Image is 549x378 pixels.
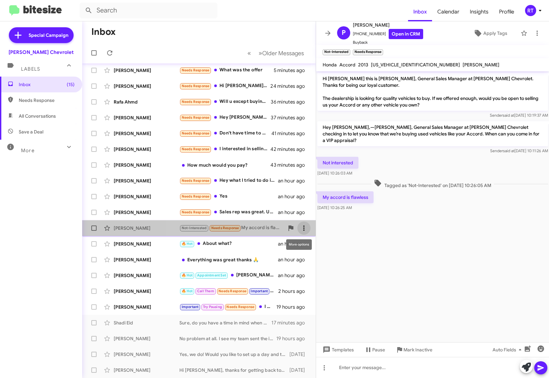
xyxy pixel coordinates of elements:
div: 41 minutes ago [271,130,310,137]
span: [US_VEHICLE_IDENTIFICATION_NUMBER] [371,62,460,68]
span: Needs Response [226,305,254,309]
div: [PERSON_NAME] [114,162,179,168]
span: Needs Response [182,84,210,88]
span: [PHONE_NUMBER] [353,29,423,39]
div: Hi [PERSON_NAME]. Visit was fine. Didn't really get what I was looking for [179,82,271,90]
span: Not-Interested [182,226,207,230]
div: Shadi Eid [114,319,179,326]
span: [DATE] 10:26:03 AM [317,171,352,176]
span: [PERSON_NAME] [353,21,423,29]
div: [PERSON_NAME] was great and I appreciated his feedback and time , everyone there was very nice [179,272,278,279]
div: 36 minutes ago [271,99,310,105]
div: [PERSON_NAME] [114,177,179,184]
span: Important [182,305,199,309]
nav: Page navigation example [244,46,308,60]
p: Hi [PERSON_NAME] this is [PERSON_NAME], General Sales Manager at [PERSON_NAME] Chevrolet. Thanks ... [317,73,548,111]
p: Hey [PERSON_NAME],—[PERSON_NAME], General Sales Manager at [PERSON_NAME] Chevrolet checking in to... [317,121,548,146]
button: Pause [359,344,390,356]
span: 2013 [358,62,368,68]
div: [PERSON_NAME] [114,146,179,153]
a: Open in CRM [389,29,423,39]
div: [PERSON_NAME] [114,351,179,358]
span: Call Them [197,289,214,293]
div: Are you in [DATE]? I can call on my early break at 12? Sorry. I have a very strange schedule [179,287,278,295]
span: Needs Response [182,131,210,135]
span: 🔥 Hot [182,273,193,277]
div: My accord is flawless [179,224,284,232]
div: 37 minutes ago [271,114,310,121]
div: [PERSON_NAME] [114,256,179,263]
div: 42 minutes ago [271,146,310,153]
span: Try Pausing [203,305,222,309]
span: Needs Response [211,226,239,230]
p: My accord is flawless [317,191,374,203]
span: Special Campaign [29,32,68,38]
span: Appointment Set [197,273,226,277]
span: More [21,148,34,154]
div: No problem at all. I see my team sent the info, did you get it? [179,335,276,342]
span: Needs Response [182,68,210,72]
a: Insights [465,2,494,21]
div: an hour ago [278,241,310,247]
span: Needs Response [182,178,210,183]
div: 19 hours ago [276,304,310,310]
span: Pause [372,344,385,356]
span: Honda [323,62,337,68]
div: 5 minutes ago [274,67,310,74]
div: 17 minutes ago [271,319,310,326]
span: Accord [339,62,355,68]
div: Hey [PERSON_NAME], I am currently working, so if I am slow to respond to your text, you know why.... [179,114,271,121]
span: Apply Tags [483,27,507,39]
span: Buyback [353,39,423,46]
h1: Inbox [91,27,116,37]
span: (15) [67,81,75,88]
span: Needs Response [182,210,210,214]
span: Tagged as 'Not-Interested' on [DATE] 10:26:05 AM [371,179,494,189]
span: P [342,28,346,38]
span: Needs Response [182,194,210,199]
span: [DATE] 10:26:25 AM [317,205,352,210]
a: Inbox [408,2,432,21]
div: 2 hours ago [278,288,310,295]
div: Don't have time to chat atm, but thank you for reaching out. I will say that the quote I was give... [179,130,271,137]
div: Sure, do you have a time in mind when you'd like to stop by? We are open 9am-8pm [DATE]. [179,319,271,326]
button: Mark Inactive [390,344,438,356]
div: Hey what I tried to do it with my car I wanna trading for the Maserati lavender 2022 you have in ... [179,177,278,184]
div: About what? [179,240,278,248]
div: [PERSON_NAME] [114,272,179,279]
div: 43 minutes ago [271,162,310,168]
span: All Conversations [19,113,56,119]
div: 24 minutes ago [271,83,310,89]
span: said at [503,148,514,153]
button: Apply Tags [463,27,517,39]
span: Needs Response [19,97,75,104]
span: [PERSON_NAME] [463,62,499,68]
input: Search [80,3,217,18]
p: Not interested [317,157,358,169]
span: 🔥 Hot [182,289,193,293]
div: [DATE] [288,351,310,358]
div: Rafa Ahmd [114,99,179,105]
span: Sender [DATE] 10:19:37 AM [490,113,548,118]
button: Previous [243,46,255,60]
button: Next [255,46,308,60]
a: Profile [494,2,519,21]
div: I did and it's the truck I was looking for. Unfortunately it's a little more than I wanted to hav... [179,303,276,311]
div: Sales rep was great. Unfortunately the pricing and leasing cost are way too high for a Chevy Trav... [179,208,278,216]
div: [PERSON_NAME] [114,241,179,247]
span: Labels [21,66,40,72]
div: [PERSON_NAME] [114,130,179,137]
span: Templates [321,344,354,356]
span: Save a Deal [19,129,43,135]
div: How much would you pay? [179,162,271,168]
span: Mark Inactive [403,344,432,356]
div: [PERSON_NAME] [114,367,179,373]
div: [PERSON_NAME] [114,288,179,295]
div: What was the offer [179,66,274,74]
span: said at [502,113,514,118]
div: an hour ago [278,193,310,200]
a: Calendar [432,2,465,21]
